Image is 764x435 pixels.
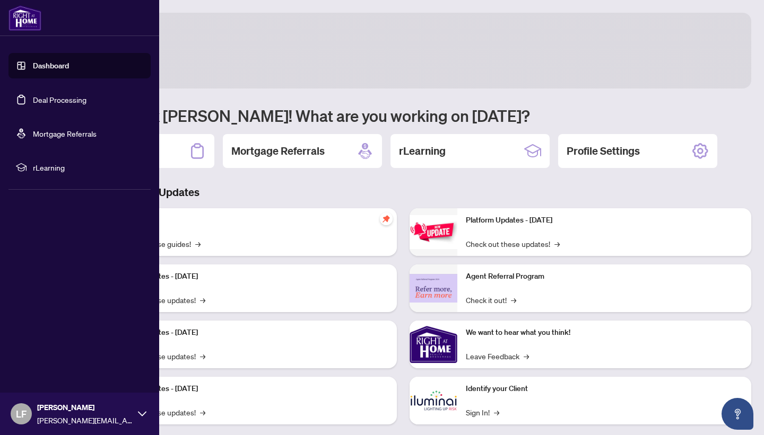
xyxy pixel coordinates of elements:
h2: rLearning [399,144,446,158]
button: Open asap [722,398,753,430]
p: Platform Updates - [DATE] [111,383,388,395]
p: We want to hear what you think! [466,327,743,339]
p: Self-Help [111,215,388,226]
h2: Mortgage Referrals [231,144,325,158]
p: Platform Updates - [DATE] [466,215,743,226]
span: rLearning [33,162,143,173]
p: Agent Referral Program [466,271,743,282]
a: Dashboard [33,61,69,70]
span: [PERSON_NAME][EMAIL_ADDRESS][PERSON_NAME][DOMAIN_NAME] [37,414,133,426]
a: Deal Processing [33,95,86,104]
h3: Brokerage & Industry Updates [55,185,751,200]
span: → [195,238,201,250]
span: → [200,350,205,362]
img: Identify your Client [410,377,457,424]
span: → [524,350,529,362]
a: Check it out!→ [466,294,516,306]
span: → [554,238,560,250]
img: logo [8,5,41,31]
a: Leave Feedback→ [466,350,529,362]
span: → [200,294,205,306]
span: pushpin [380,212,393,225]
h2: Profile Settings [567,144,640,158]
span: → [200,406,205,418]
img: Agent Referral Program [410,274,457,303]
a: Check out these updates!→ [466,238,560,250]
a: Mortgage Referrals [33,129,97,138]
h1: Welcome back [PERSON_NAME]! What are you working on [DATE]? [55,105,751,126]
p: Platform Updates - [DATE] [111,271,388,282]
span: → [511,294,516,306]
span: → [494,406,499,418]
img: We want to hear what you think! [410,321,457,368]
span: [PERSON_NAME] [37,402,133,413]
p: Identify your Client [466,383,743,395]
a: Sign In!→ [466,406,499,418]
p: Platform Updates - [DATE] [111,327,388,339]
span: LF [16,406,27,421]
img: Platform Updates - June 23, 2025 [410,215,457,248]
